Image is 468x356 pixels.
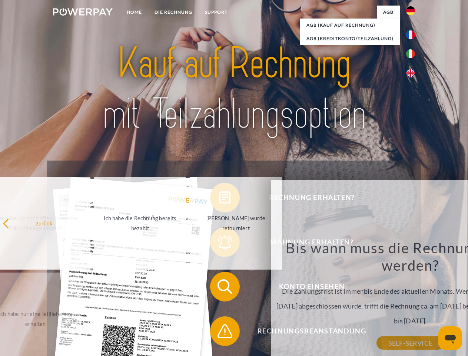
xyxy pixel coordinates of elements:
[148,6,199,19] a: DIE RECHNUNG
[199,6,234,19] a: SUPPORT
[210,272,403,301] button: Konto einsehen
[71,36,397,142] img: title-powerpay_de.svg
[99,213,182,233] div: Ich habe die Rechnung bereits bezahlt
[406,30,415,39] img: fr
[300,19,400,32] a: AGB (Kauf auf Rechnung)
[406,49,415,58] img: it
[406,69,415,78] img: en
[194,213,278,233] div: [PERSON_NAME] wurde retourniert
[376,336,444,350] a: SELF-SERVICE
[377,6,400,19] a: agb
[216,277,234,296] img: qb_search.svg
[53,8,113,16] img: logo-powerpay-white.svg
[120,6,148,19] a: Home
[216,322,234,340] img: qb_warning.svg
[438,326,462,350] iframe: Schaltfläche zum Öffnen des Messaging-Fensters
[3,218,86,228] div: zurück
[210,316,403,346] button: Rechnungsbeanstandung
[406,6,415,15] img: de
[300,32,400,45] a: AGB (Kreditkonto/Teilzahlung)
